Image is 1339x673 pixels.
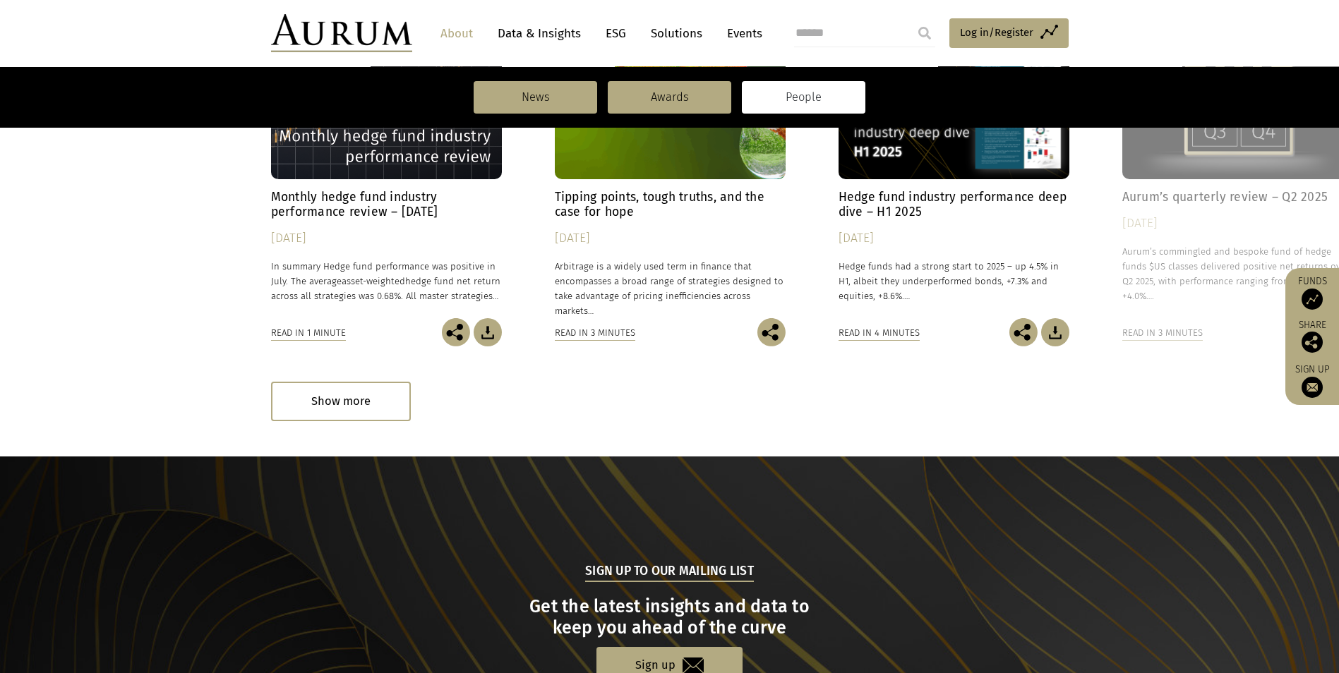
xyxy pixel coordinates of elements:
[1009,318,1038,346] img: Share this post
[555,325,635,341] div: Read in 3 minutes
[271,325,346,341] div: Read in 1 minute
[1302,289,1323,310] img: Access Funds
[442,318,470,346] img: Share this post
[1302,377,1323,398] img: Sign up to our newsletter
[757,318,786,346] img: Share this post
[1292,275,1332,310] a: Funds
[1122,325,1203,341] div: Read in 3 minutes
[742,81,865,114] a: People
[839,35,1069,318] a: Hedge Fund Data Hedge fund industry performance deep dive – H1 2025 [DATE] Hedge funds had a stro...
[1302,332,1323,353] img: Share this post
[608,81,731,114] a: Awards
[272,596,1067,638] h3: Get the latest insights and data to keep you ahead of the curve
[342,276,405,286] span: asset-weighted
[491,20,588,47] a: Data & Insights
[555,35,786,318] a: Insights Tipping points, tough truths, and the case for hope [DATE] Arbitrage is a widely used te...
[474,81,597,114] a: News
[271,382,411,420] div: Show more
[960,24,1033,41] span: Log in/Register
[271,190,502,219] h4: Monthly hedge fund industry performance review – [DATE]
[839,325,920,341] div: Read in 4 minutes
[433,20,480,47] a: About
[839,229,1069,248] div: [DATE]
[599,20,633,47] a: ESG
[474,318,502,346] img: Download Article
[271,35,502,318] a: Hedge Fund Data Monthly hedge fund industry performance review – [DATE] [DATE] In summary Hedge f...
[271,14,412,52] img: Aurum
[271,259,502,303] p: In summary Hedge fund performance was positive in July. The average hedge fund net return across ...
[1292,320,1332,353] div: Share
[644,20,709,47] a: Solutions
[839,190,1069,219] h4: Hedge fund industry performance deep dive – H1 2025
[1292,363,1332,398] a: Sign up
[720,20,762,47] a: Events
[911,19,939,47] input: Submit
[949,18,1069,48] a: Log in/Register
[555,190,786,219] h4: Tipping points, tough truths, and the case for hope
[555,259,786,319] p: Arbitrage is a widely used term in finance that encompasses a broad range of strategies designed ...
[555,229,786,248] div: [DATE]
[1041,318,1069,346] img: Download Article
[271,229,502,248] div: [DATE]
[585,562,754,582] h5: Sign up to our mailing list
[839,259,1069,303] p: Hedge funds had a strong start to 2025 – up 4.5% in H1, albeit they underperformed bonds, +7.3% a...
